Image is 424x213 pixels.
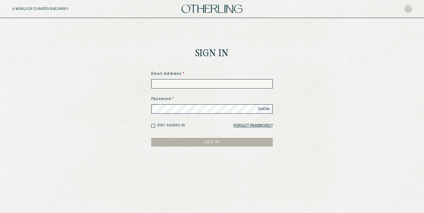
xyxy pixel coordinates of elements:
span: SHOW [258,106,270,111]
h1: Sign In [195,49,229,59]
h5: A WORLD OF CURATED DISCOVERY. [12,7,96,11]
label: Password [151,96,273,102]
label: Stay signed in [157,123,185,128]
a: Forgot Password? [233,121,273,130]
button: LOG IN [151,138,273,147]
label: Email Address [151,71,273,77]
img: logo [182,5,242,13]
